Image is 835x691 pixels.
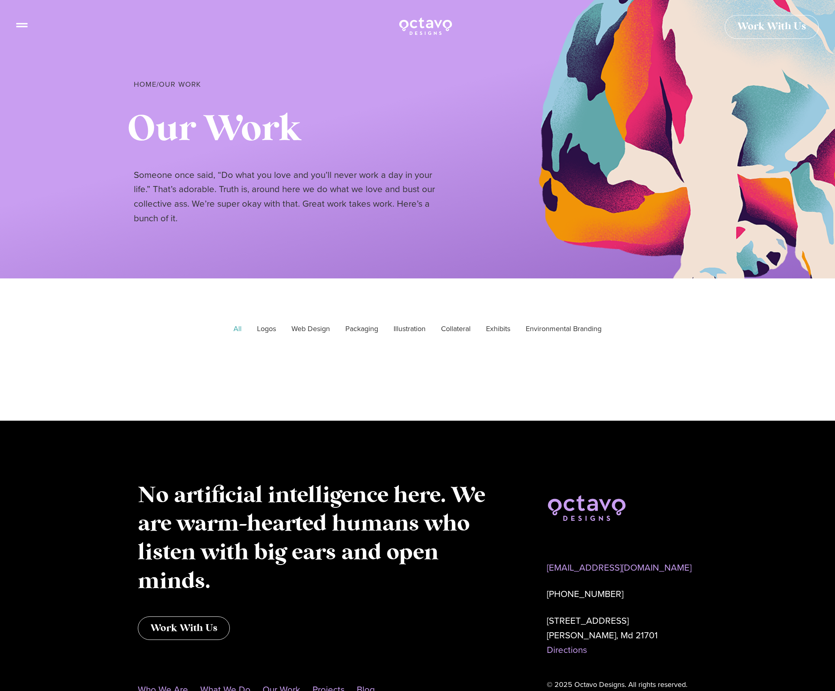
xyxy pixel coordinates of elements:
[547,587,697,601] p: [PHONE_NUMBER]
[286,319,336,339] a: Web Design
[134,168,450,226] p: Someone once said, “Do what you love and you’ll never work a day in your life.” That’s adorable. ...
[134,79,156,90] a: Home
[138,616,230,640] a: Work With Us
[435,319,476,339] a: Collateral
[388,319,431,339] a: Illustration
[127,109,701,152] h1: Our Work
[138,481,498,596] p: No artificial intelligence here. We are warm-hearted humans who listen with big ears and open minds.
[547,561,692,574] a: [EMAIL_ADDRESS][DOMAIN_NAME]
[520,319,607,339] a: Environmental Branding
[547,614,697,657] p: [STREET_ADDRESS] [PERSON_NAME], Md 21701
[16,319,819,339] div: Gallery filter
[159,79,201,90] span: Our Work
[251,319,282,339] a: Logos
[228,319,247,339] a: All
[340,319,384,339] a: Packaging
[547,643,587,657] a: Directions
[134,79,201,90] span: /
[150,623,217,633] span: Work With Us
[480,319,516,339] a: Exhibits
